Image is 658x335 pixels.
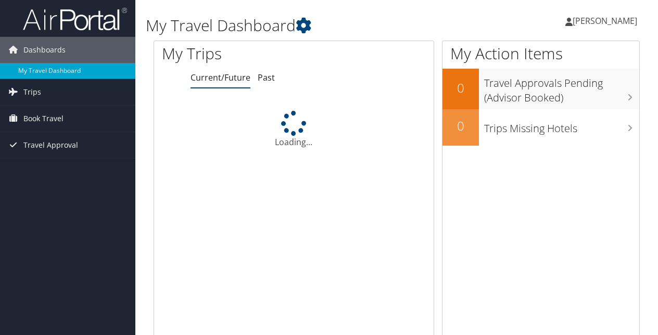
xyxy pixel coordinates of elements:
h3: Travel Approvals Pending (Advisor Booked) [484,71,639,105]
h2: 0 [442,117,479,135]
span: Travel Approval [23,132,78,158]
h1: My Travel Dashboard [146,15,480,36]
div: Loading... [154,111,434,148]
span: Trips [23,79,41,105]
span: Dashboards [23,37,66,63]
h2: 0 [442,79,479,97]
h1: My Action Items [442,43,639,65]
span: Book Travel [23,106,64,132]
a: [PERSON_NAME] [565,5,648,36]
a: 0Travel Approvals Pending (Advisor Booked) [442,69,639,109]
a: Past [258,72,275,83]
img: airportal-logo.png [23,7,127,31]
h1: My Trips [162,43,309,65]
a: Current/Future [191,72,250,83]
span: [PERSON_NAME] [573,15,637,27]
h3: Trips Missing Hotels [484,116,639,136]
a: 0Trips Missing Hotels [442,109,639,146]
